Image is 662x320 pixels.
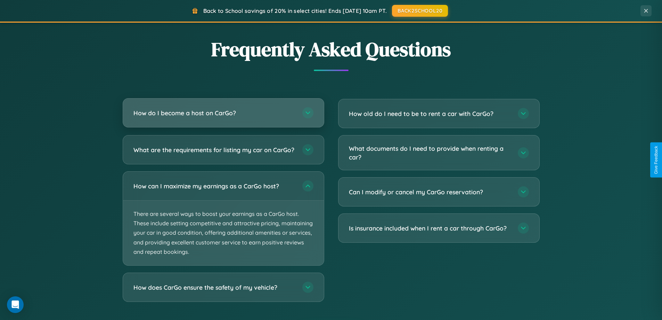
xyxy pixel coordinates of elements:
span: Back to School savings of 20% in select cities! Ends [DATE] 10am PT. [203,7,387,14]
h3: Is insurance included when I rent a car through CarGo? [349,224,511,233]
div: Open Intercom Messenger [7,296,24,313]
p: There are several ways to boost your earnings as a CarGo host. These include setting competitive ... [123,201,324,265]
h3: What are the requirements for listing my car on CarGo? [133,146,295,154]
h2: Frequently Asked Questions [123,36,540,63]
h3: What documents do I need to provide when renting a car? [349,144,511,161]
div: Give Feedback [654,146,659,174]
h3: Can I modify or cancel my CarGo reservation? [349,188,511,196]
h3: How old do I need to be to rent a car with CarGo? [349,109,511,118]
h3: How can I maximize my earnings as a CarGo host? [133,182,295,190]
h3: How does CarGo ensure the safety of my vehicle? [133,283,295,292]
h3: How do I become a host on CarGo? [133,109,295,117]
button: BACK2SCHOOL20 [392,5,448,17]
